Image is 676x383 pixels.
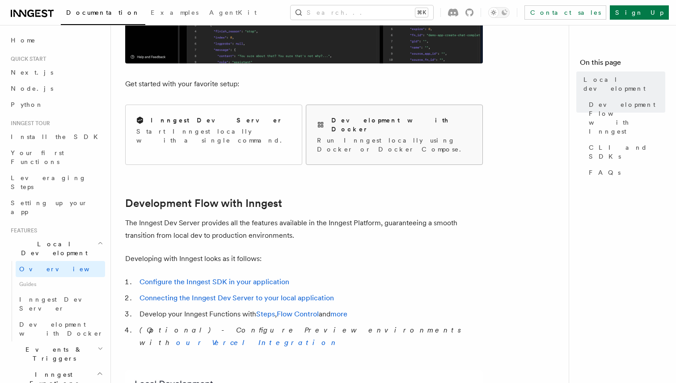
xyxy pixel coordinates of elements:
span: Install the SDK [11,133,103,140]
h2: Development with Docker [331,116,472,134]
a: Development Flow with Inngest [585,97,665,139]
span: Documentation [66,9,140,16]
span: Examples [151,9,199,16]
p: Start Inngest locally with a single command. [136,127,291,145]
a: Install the SDK [7,129,105,145]
button: Toggle dark mode [488,7,510,18]
a: Leveraging Steps [7,170,105,195]
a: Flow Control [277,310,319,318]
a: Local development [580,72,665,97]
span: Local Development [7,240,97,257]
li: Develop your Inngest Functions with , and [137,308,483,320]
span: Node.js [11,85,53,92]
a: Examples [145,3,204,24]
a: Connecting the Inngest Dev Server to your local application [139,294,334,302]
span: Setting up your app [11,199,88,215]
a: Python [7,97,105,113]
span: Next.js [11,69,53,76]
span: Inngest Dev Server [19,296,96,312]
a: Steps [256,310,275,318]
a: Development with Docker [16,316,105,341]
span: Events & Triggers [7,345,97,363]
p: Run Inngest locally using Docker or Docker Compose. [317,136,472,154]
a: Your first Functions [7,145,105,170]
span: Features [7,227,37,234]
a: AgentKit [204,3,262,24]
span: Home [11,36,36,45]
kbd: ⌘K [415,8,428,17]
button: Events & Triggers [7,341,105,366]
a: Development Flow with Inngest [125,197,282,210]
a: Documentation [61,3,145,25]
a: more [330,310,347,318]
a: our Vercel Integration [176,338,339,347]
a: CLI and SDKs [585,139,665,164]
span: Quick start [7,55,46,63]
a: Development with DockerRun Inngest locally using Docker or Docker Compose. [306,105,483,165]
em: (Optional) - Configure Preview environments with [139,326,466,347]
span: Python [11,101,43,108]
span: AgentKit [209,9,257,16]
a: Configure the Inngest SDK in your application [139,278,289,286]
button: Search...⌘K [291,5,433,20]
span: Inngest tour [7,120,50,127]
span: Leveraging Steps [11,174,86,190]
a: Next.js [7,64,105,80]
a: FAQs [585,164,665,181]
h2: Inngest Dev Server [151,116,283,125]
span: Guides [16,277,105,291]
p: Get started with your favorite setup: [125,78,483,90]
span: Overview [19,265,111,273]
div: Local Development [7,261,105,341]
a: Sign Up [610,5,669,20]
span: Development with Docker [19,321,103,337]
a: Contact sales [524,5,606,20]
a: Inngest Dev ServerStart Inngest locally with a single command. [125,105,302,165]
span: Development Flow with Inngest [589,100,665,136]
span: FAQs [589,168,621,177]
span: CLI and SDKs [589,143,665,161]
a: Setting up your app [7,195,105,220]
h4: On this page [580,57,665,72]
a: Home [7,32,105,48]
p: The Inngest Dev Server provides all the features available in the Inngest Platform, guaranteeing ... [125,217,483,242]
span: Your first Functions [11,149,64,165]
a: Node.js [7,80,105,97]
a: Inngest Dev Server [16,291,105,316]
span: Local development [583,75,665,93]
button: Local Development [7,236,105,261]
a: Overview [16,261,105,277]
p: Developing with Inngest looks as it follows: [125,253,483,265]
